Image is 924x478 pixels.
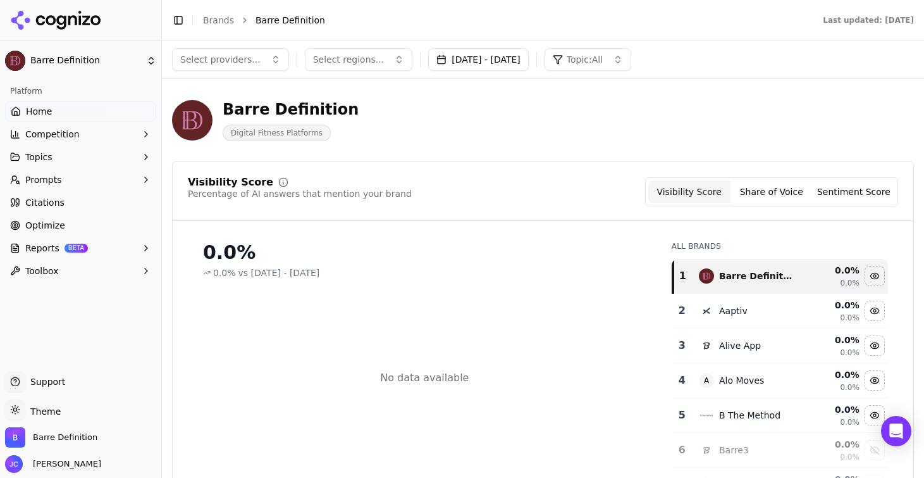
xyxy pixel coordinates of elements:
div: Barre Definition [223,99,359,120]
button: Open organization switcher [5,427,97,448]
div: 0.0 % [805,368,859,381]
div: Aaptiv [719,305,748,317]
span: Support [25,375,65,388]
button: Prompts [5,170,156,190]
button: Hide alive app data [865,336,885,356]
span: Select regions... [313,53,385,66]
span: vs [DATE] - [DATE] [238,267,320,279]
span: Prompts [25,173,62,186]
span: Reports [25,242,59,255]
div: 0.0% [203,241,646,264]
span: A [699,373,714,388]
span: 0.0% [840,417,859,427]
tr: 6barre3Barre30.0%0.0%Show barre3 data [673,433,888,468]
div: Open Intercom Messenger [881,416,911,446]
button: Sentiment Score [813,180,895,203]
span: Barre Definition [256,14,325,27]
div: 2 [678,303,686,318]
span: 0.0% [213,267,236,279]
span: 0.0% [840,382,859,393]
img: alive app [699,338,714,353]
button: Topics [5,147,156,167]
tr: 5b the methodB The Method0.0%0.0%Hide b the method data [673,398,888,433]
button: [DATE] - [DATE] [428,48,529,71]
img: Barre Definition [5,427,25,448]
img: barre3 [699,443,714,458]
div: All Brands [672,241,888,251]
tr: 2aaptivAaptiv0.0%0.0%Hide aaptiv data [673,294,888,329]
div: 6 [678,443,686,458]
div: 1 [679,268,686,284]
span: 0.0% [840,278,859,288]
div: 0.0 % [805,334,859,346]
tr: 3alive appAlive App0.0%0.0%Hide alive app data [673,329,888,363]
div: Last updated: [DATE] [823,15,914,25]
button: Toolbox [5,261,156,281]
button: Visibility Score [648,180,730,203]
nav: breadcrumb [203,14,798,27]
button: Hide aaptiv data [865,301,885,321]
span: Optimize [25,219,65,232]
button: Hide b the method data [865,405,885,425]
span: Home [26,105,52,118]
button: Open user button [5,455,101,473]
tr: 4AAlo Moves0.0%0.0%Hide alo moves data [673,363,888,398]
div: 5 [678,408,686,423]
span: Barre Definition [33,432,97,443]
button: Hide barre definition data [865,266,885,286]
div: 0.0 % [805,438,859,451]
div: Platform [5,81,156,101]
span: [PERSON_NAME] [28,458,101,470]
button: ReportsBETA [5,238,156,258]
span: Barre Definition [30,55,141,66]
img: b the method [699,408,714,423]
span: 0.0% [840,452,859,462]
span: Theme [25,406,61,417]
button: Share of Voice [730,180,813,203]
span: 0.0% [840,313,859,323]
span: BETA [65,244,88,253]
img: Barre Definition [172,100,213,141]
span: Citations [25,196,65,209]
span: Topic: All [567,53,603,66]
a: Brands [203,15,234,25]
tr: 1barre definitionBarre Definition0.0%0.0%Hide barre definition data [673,259,888,294]
div: B The Method [719,409,780,422]
img: barre definition [699,268,714,284]
div: Percentage of AI answers that mention your brand [188,187,412,200]
div: 0.0 % [805,264,859,277]
div: No data available [380,370,469,386]
span: Topics [25,151,52,163]
div: 3 [678,338,686,353]
a: Optimize [5,215,156,236]
div: Barre Definition [719,270,795,282]
div: Alo Moves [719,374,764,387]
img: Josh Campbell [5,455,23,473]
span: Digital Fitness Platforms [223,125,331,141]
span: 0.0% [840,348,859,358]
span: Toolbox [25,265,59,277]
div: Visibility Score [188,177,273,187]
div: 4 [678,373,686,388]
img: Barre Definition [5,51,25,71]
a: Citations [5,192,156,213]
button: Hide alo moves data [865,370,885,391]
span: Select providers... [180,53,261,66]
div: Barre3 [719,444,749,456]
div: 0.0 % [805,403,859,416]
img: aaptiv [699,303,714,318]
div: Alive App [719,339,761,352]
button: Competition [5,124,156,144]
button: Show barre3 data [865,440,885,460]
div: 0.0 % [805,299,859,311]
a: Home [5,101,156,122]
span: Competition [25,128,80,141]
